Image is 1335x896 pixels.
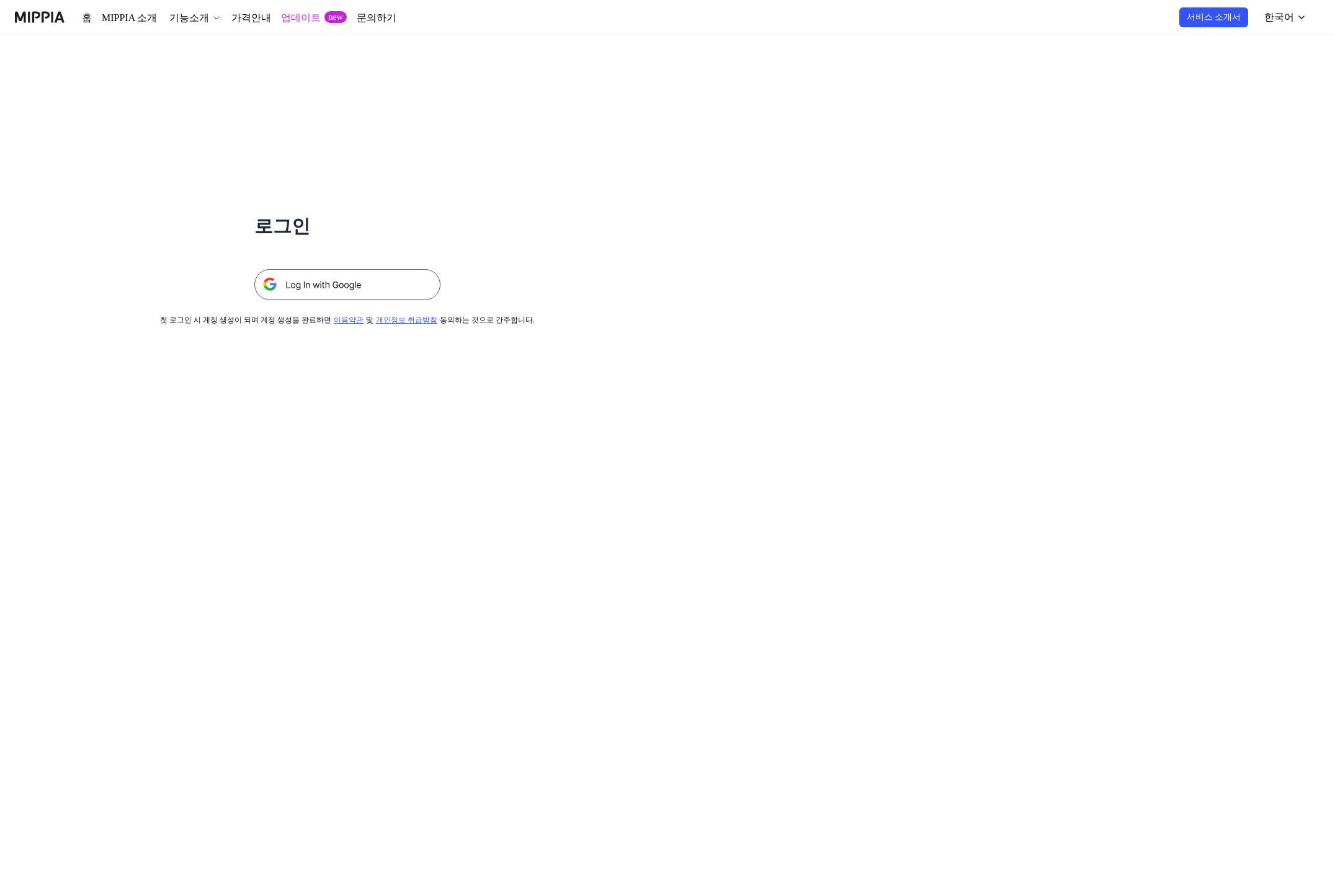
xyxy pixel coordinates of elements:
a: 가격안내 [222,11,257,25]
img: 구글 로그인 버튼 [254,269,440,300]
h1: 로그인 [254,213,440,239]
button: 서비스 소개서 [1190,7,1252,27]
button: 기능소개 [163,11,212,25]
div: new [305,11,329,24]
a: 홈 [82,11,91,25]
div: 첫 로그인 시 계정 생성이 되며 계정 생성을 완료하면 및 동의하는 것으로 간주합니다. [189,315,506,326]
a: 업데이트 [267,11,301,25]
button: 한국어 [1258,5,1314,30]
div: 한국어 [1266,10,1297,25]
div: 기능소개 [163,11,202,25]
a: 문의하기 [339,11,374,25]
a: 개인정보 취급방침 [372,316,424,324]
a: MIPPIA 소개 [100,11,153,25]
a: 이용약관 [336,316,361,324]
